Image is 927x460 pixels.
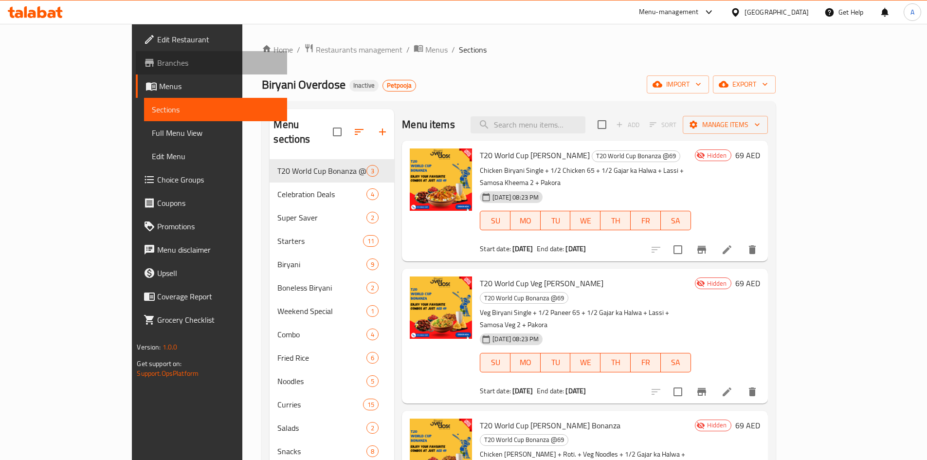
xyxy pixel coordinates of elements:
[402,117,455,132] h2: Menu items
[277,282,366,294] span: Boneless Biryani
[484,214,507,228] span: SU
[510,211,541,230] button: MO
[270,159,394,183] div: T20 World Cup Bonanza @693
[270,183,394,206] div: Celebration Deals4
[480,353,510,372] button: SU
[410,148,472,211] img: T20 World Cup Biryani Bonanza
[144,121,287,145] a: Full Menu View
[152,104,279,115] span: Sections
[735,148,760,162] h6: 69 AED
[480,165,691,189] p: Chicken Biryani Single + 1/2 Chicken 65 + 1/2 Gajar ka Halwa + Lassi + Samosa Kheema 2 + Pakora
[349,81,379,90] span: Inactive
[367,260,378,269] span: 9
[270,299,394,323] div: Weekend Special1
[480,211,510,230] button: SU
[367,283,378,293] span: 2
[570,211,600,230] button: WE
[136,74,287,98] a: Menus
[367,330,378,339] span: 4
[152,150,279,162] span: Edit Menu
[631,353,661,372] button: FR
[277,422,366,434] div: Salads
[297,44,300,55] li: /
[545,214,567,228] span: TU
[471,116,585,133] input: search
[277,305,366,317] span: Weekend Special
[703,421,731,430] span: Hidden
[480,307,691,331] p: Veg Biryani Single + 1/2 Paneer 65 + 1/2 Gajar ka Halwa + Lassi + Samosa Veg 2 + Pakora
[631,211,661,230] button: FR
[366,282,379,294] div: items
[367,353,378,363] span: 6
[366,212,379,223] div: items
[541,353,571,372] button: TU
[367,447,378,456] span: 8
[741,380,764,404] button: delete
[363,399,379,410] div: items
[136,215,287,238] a: Promotions
[735,419,760,432] h6: 69 AED
[163,341,178,353] span: 1.0.0
[600,353,631,372] button: TH
[270,346,394,369] div: Fried Rice6
[668,382,688,402] span: Select to update
[410,276,472,339] img: T20 World Cup Veg Biryani Bonanza
[480,434,568,446] div: T20 World Cup Bonanza @69
[480,293,568,304] span: T20 World Cup Bonanza @69
[136,28,287,51] a: Edit Restaurant
[277,188,366,200] div: Celebration Deals
[157,291,279,302] span: Coverage Report
[480,242,511,255] span: Start date:
[277,258,366,270] span: Biryani
[592,150,680,162] div: T20 World Cup Bonanza @69
[612,117,643,132] span: Add item
[661,353,691,372] button: SA
[489,193,543,202] span: [DATE] 08:23 PM
[366,305,379,317] div: items
[277,352,366,364] span: Fried Rice
[570,353,600,372] button: WE
[690,380,713,404] button: Branch-specific-item
[277,399,363,410] span: Curries
[703,151,731,160] span: Hidden
[157,244,279,256] span: Menu disclaimer
[137,341,161,353] span: Version:
[635,355,657,369] span: FR
[366,422,379,434] div: items
[157,267,279,279] span: Upsell
[721,386,733,398] a: Edit menu item
[647,75,709,93] button: import
[459,44,487,55] span: Sections
[604,214,627,228] span: TH
[270,229,394,253] div: Starters11
[157,174,279,185] span: Choice Groups
[136,168,287,191] a: Choice Groups
[406,44,410,55] li: /
[270,369,394,393] div: Noodles5
[565,242,586,255] b: [DATE]
[270,416,394,440] div: Salads2
[157,57,279,69] span: Branches
[277,445,366,457] div: Snacks
[277,375,366,387] span: Noodles
[452,44,455,55] li: /
[366,375,379,387] div: items
[137,357,182,370] span: Get support on:
[367,423,378,433] span: 2
[480,385,511,397] span: Start date:
[661,211,691,230] button: SA
[136,261,287,285] a: Upsell
[480,418,620,433] span: T20 World Cup [PERSON_NAME] Bonanza
[592,114,612,135] span: Select section
[262,43,775,56] nav: breadcrumb
[366,329,379,340] div: items
[721,244,733,256] a: Edit menu item
[514,355,537,369] span: MO
[514,214,537,228] span: MO
[277,329,366,340] span: Combo
[270,253,394,276] div: Biryani9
